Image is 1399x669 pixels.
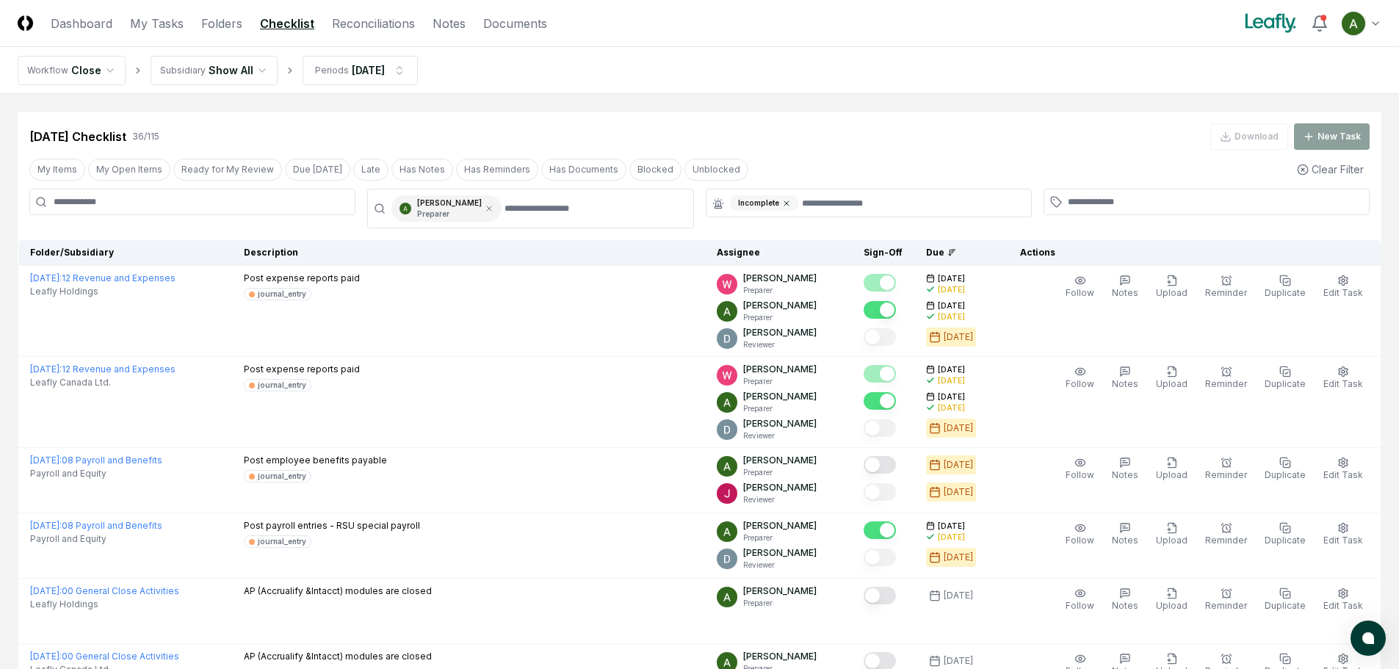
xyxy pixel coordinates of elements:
[1205,469,1247,480] span: Reminder
[1063,363,1097,394] button: Follow
[1112,469,1138,480] span: Notes
[1156,378,1187,389] span: Upload
[944,551,973,564] div: [DATE]
[1109,363,1141,394] button: Notes
[244,519,420,532] p: Post payroll entries - RSU special payroll
[717,483,737,504] img: ACg8ocJfBSitaon9c985KWe3swqK2kElzkAv-sHk65QWxGQz4ldowg=s96-c
[1156,287,1187,298] span: Upload
[433,15,466,32] a: Notes
[1153,585,1190,615] button: Upload
[684,159,748,181] button: Unblocked
[1265,378,1306,389] span: Duplicate
[18,240,232,266] th: Folder/Subsidiary
[864,587,896,604] button: Mark complete
[29,128,126,145] div: [DATE] Checklist
[743,494,817,505] p: Reviewer
[743,430,817,441] p: Reviewer
[258,471,306,482] div: journal_entry
[417,209,482,220] p: Preparer
[717,587,737,607] img: ACg8ocKKg2129bkBZaX4SAoUQtxLaQ4j-f2PQjMuak4pDCyzCI-IvA=s96-c
[743,363,817,376] p: [PERSON_NAME]
[743,299,817,312] p: [PERSON_NAME]
[1066,535,1094,546] span: Follow
[717,274,737,294] img: ACg8ocIceHSWyQfagGvDoxhDyw_3B2kX-HJcUhl_gb0t8GGG-Ydwuw=s96-c
[30,364,176,375] a: [DATE]:12 Revenue and Expenses
[1265,535,1306,546] span: Duplicate
[1323,469,1363,480] span: Edit Task
[541,159,626,181] button: Has Documents
[417,198,482,220] div: [PERSON_NAME]
[717,328,737,349] img: ACg8ocLeIi4Jlns6Fsr4lO0wQ1XJrFQvF4yUjbLrd1AsCAOmrfa1KQ=s96-c
[30,585,179,596] a: [DATE]:00 General Close Activities
[303,56,418,85] button: Periods[DATE]
[132,130,159,143] div: 36 / 115
[18,15,33,31] img: Logo
[173,159,282,181] button: Ready for My Review
[1066,600,1094,611] span: Follow
[29,159,85,181] button: My Items
[1156,600,1187,611] span: Upload
[30,455,162,466] a: [DATE]:08 Payroll and Benefits
[864,456,896,474] button: Mark complete
[18,56,418,85] nav: breadcrumb
[1262,363,1309,394] button: Duplicate
[130,15,184,32] a: My Tasks
[938,300,965,311] span: [DATE]
[1109,519,1141,550] button: Notes
[232,240,705,266] th: Description
[30,364,62,375] span: [DATE] :
[30,651,179,662] a: [DATE]:00 General Close Activities
[717,392,737,413] img: ACg8ocKKg2129bkBZaX4SAoUQtxLaQ4j-f2PQjMuak4pDCyzCI-IvA=s96-c
[1265,469,1306,480] span: Duplicate
[1008,246,1370,259] div: Actions
[864,419,896,437] button: Mark complete
[743,546,817,560] p: [PERSON_NAME]
[743,312,817,323] p: Preparer
[400,203,411,214] img: ACg8ocKKg2129bkBZaX4SAoUQtxLaQ4j-f2PQjMuak4pDCyzCI-IvA=s96-c
[1156,469,1187,480] span: Upload
[743,519,817,532] p: [PERSON_NAME]
[244,650,432,663] p: AP (Accrualify &Intacct) modules are closed
[938,284,965,295] div: [DATE]
[1320,272,1366,303] button: Edit Task
[743,390,817,403] p: [PERSON_NAME]
[1063,272,1097,303] button: Follow
[864,301,896,319] button: Mark complete
[864,392,896,410] button: Mark complete
[1109,272,1141,303] button: Notes
[1323,535,1363,546] span: Edit Task
[391,159,453,181] button: Has Notes
[864,365,896,383] button: Mark complete
[1242,12,1299,35] img: Leafly logo
[1109,454,1141,485] button: Notes
[30,272,176,283] a: [DATE]:12 Revenue and Expenses
[944,654,973,668] div: [DATE]
[1320,454,1366,485] button: Edit Task
[88,159,170,181] button: My Open Items
[705,240,852,266] th: Assignee
[483,15,547,32] a: Documents
[258,536,306,547] div: journal_entry
[1205,600,1247,611] span: Reminder
[1153,519,1190,550] button: Upload
[1205,535,1247,546] span: Reminder
[244,454,387,467] p: Post employee benefits payable
[244,272,360,285] p: Post expense reports paid
[938,391,965,402] span: [DATE]
[1265,287,1306,298] span: Duplicate
[864,549,896,566] button: Mark complete
[285,159,350,181] button: Due Today
[1202,454,1250,485] button: Reminder
[258,380,306,391] div: journal_entry
[30,455,62,466] span: [DATE] :
[1320,585,1366,615] button: Edit Task
[160,64,206,77] div: Subsidiary
[1262,272,1309,303] button: Duplicate
[1291,156,1370,183] button: Clear Filter
[1153,363,1190,394] button: Upload
[938,311,965,322] div: [DATE]
[30,598,98,611] span: Leafly Holdings
[1205,287,1247,298] span: Reminder
[1063,454,1097,485] button: Follow
[944,589,973,602] div: [DATE]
